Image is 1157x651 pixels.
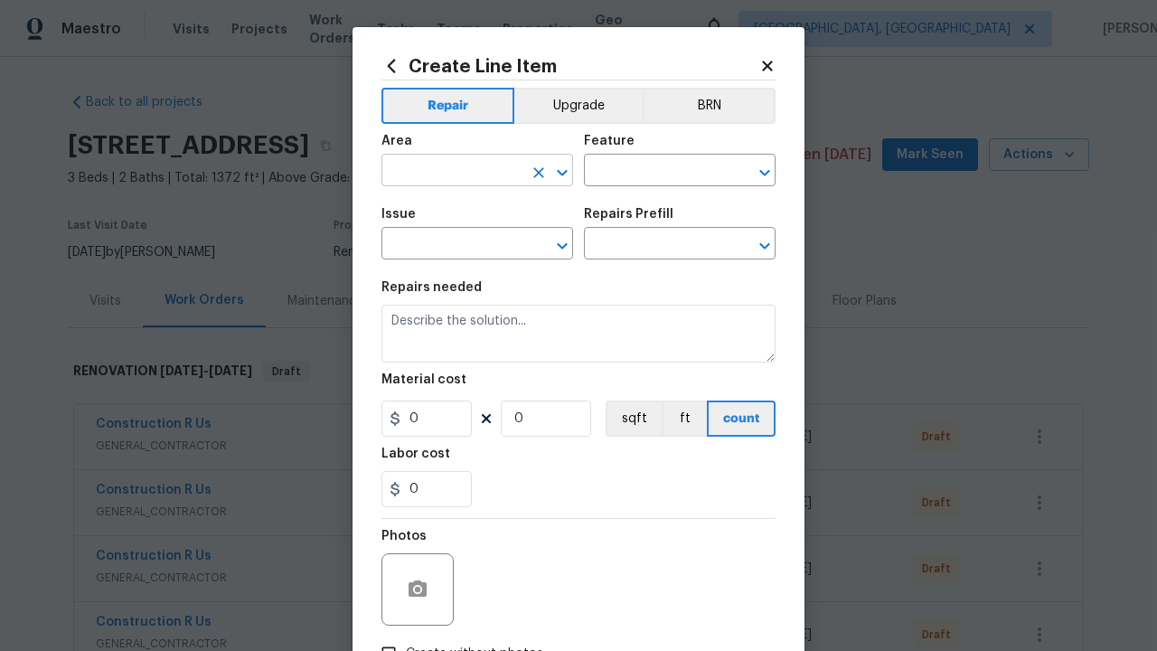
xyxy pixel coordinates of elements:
h5: Area [381,135,412,147]
h5: Labor cost [381,448,450,460]
button: Upgrade [514,88,644,124]
h5: Issue [381,208,416,221]
button: Repair [381,88,514,124]
button: Open [752,160,777,185]
button: Open [550,233,575,259]
button: ft [662,401,707,437]
h5: Feature [584,135,635,147]
button: count [707,401,776,437]
button: BRN [643,88,776,124]
h5: Repairs Prefill [584,208,673,221]
h5: Material cost [381,373,466,386]
button: Open [752,233,777,259]
h2: Create Line Item [381,56,759,76]
h5: Photos [381,530,427,542]
button: Open [550,160,575,185]
button: Clear [526,160,551,185]
h5: Repairs needed [381,281,482,294]
button: sqft [606,401,662,437]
